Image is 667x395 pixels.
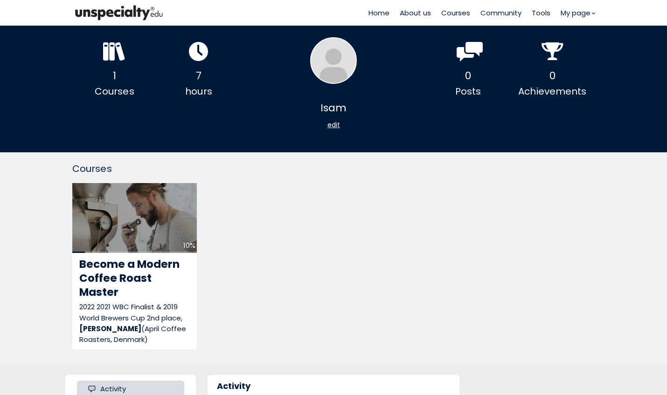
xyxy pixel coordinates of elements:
b: [PERSON_NAME] [79,324,141,334]
a: Tools [532,7,550,18]
div: Courses [72,84,157,99]
a: Community [480,7,521,18]
div: edit [310,117,357,133]
div: Achievements [510,84,595,99]
div: 0 [510,67,595,84]
img: bc390a18feecddb333977e298b3a00a1.png [72,3,166,22]
div: 2022 2021 WBC Finalist & 2019 World Brewers Cup 2nd place, (April Coffee Roasters, Denmark) [79,301,190,345]
span: My page [561,7,591,18]
div: Posts [426,84,510,99]
div: 1 [72,67,157,84]
span: Isam [320,99,347,116]
span: Become a Modern Coffee Roast Master [79,257,180,300]
span: Activity [100,383,126,394]
a: About us [400,7,431,18]
div: 0 [426,67,510,84]
div: 7 [157,67,241,84]
a: Courses [441,7,470,18]
a: 10% Become a Modern Coffee Roast Master 2022 2021 WBC Finalist & 2019 World Brewers Cup 2nd place... [72,183,197,350]
div: hours [157,84,241,99]
div: 10% [183,240,195,251]
a: Home [368,7,389,18]
h3: Activity [217,381,250,391]
a: My page [561,7,595,18]
span: Courses [72,162,112,175]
